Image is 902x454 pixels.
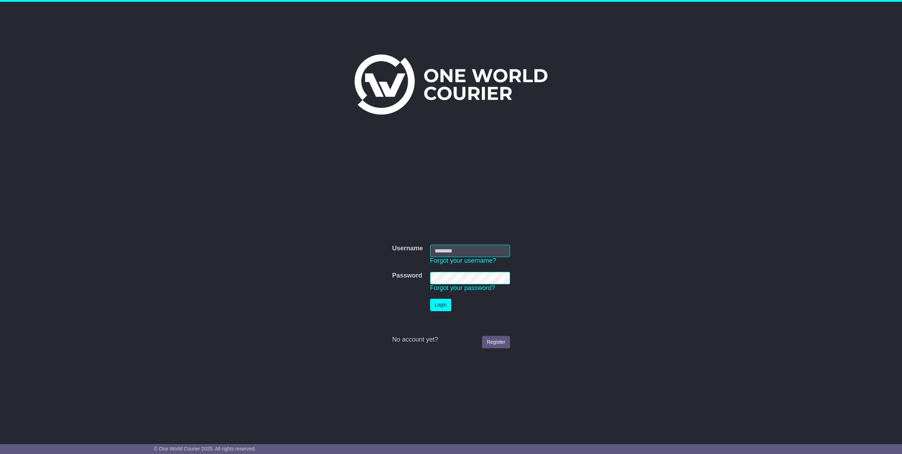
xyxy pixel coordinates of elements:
[154,446,256,452] span: © One World Courier 2025. All rights reserved.
[430,257,496,264] a: Forgot your username?
[392,272,422,280] label: Password
[355,54,547,115] img: One World
[430,284,495,291] a: Forgot your password?
[430,299,451,311] button: Login
[392,245,423,252] label: Username
[392,336,510,344] div: No account yet?
[482,336,510,348] a: Register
